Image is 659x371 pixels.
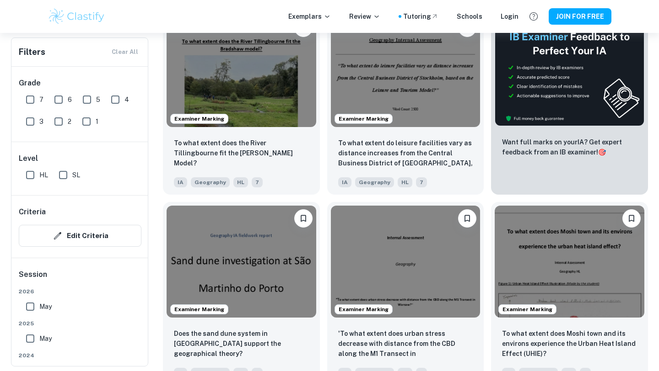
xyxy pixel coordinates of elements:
[39,302,52,312] span: May
[338,138,473,169] p: To what extent do leisure facilities vary as distance increases from the Central Business Distric...
[331,206,481,318] img: Geography IA example thumbnail: 'To what extent does urban stress decrea
[19,207,46,217] h6: Criteria
[39,334,52,344] span: May
[403,11,438,21] a: Tutoring
[174,138,309,168] p: To what extent does the River Tillingbourne fit the Bradshaw Model?
[39,95,43,105] span: 7
[499,305,556,313] span: Examiner Marking
[19,46,45,58] h6: Filters
[526,9,541,24] button: Help and Feedback
[331,15,481,127] img: Geography IA example thumbnail: To what extent do leisure facilities var
[335,115,392,123] span: Examiner Marking
[39,170,48,180] span: HL
[48,7,106,26] img: Clastify logo
[167,15,316,127] img: Geography IA example thumbnail: To what extent does the River Tillingbou
[167,206,316,318] img: Geography IA example thumbnail: Does the sand dune system in São Martinh
[19,78,141,89] h6: Grade
[502,329,637,359] p: To what extent does Moshi town and its environs experience the Urban Heat Island Effect (UHIE)?
[335,305,392,313] span: Examiner Marking
[124,95,129,105] span: 4
[19,351,141,360] span: 2024
[174,177,187,187] span: IA
[495,15,644,126] img: Thumbnail
[622,209,641,228] button: Please log in to bookmark exemplars
[288,11,331,21] p: Exemplars
[171,115,228,123] span: Examiner Marking
[19,319,141,328] span: 2025
[416,177,427,187] span: 7
[171,305,228,313] span: Examiner Marking
[495,206,644,318] img: Geography IA example thumbnail: To what extent does Moshi town and its e
[491,11,648,195] a: ThumbnailWant full marks on yourIA? Get expert feedback from an IB examiner!
[457,11,482,21] a: Schools
[39,117,43,127] span: 3
[502,137,637,157] p: Want full marks on your IA ? Get expert feedback from an IB examiner!
[19,225,141,247] button: Edit Criteria
[96,117,98,127] span: 1
[349,11,380,21] p: Review
[233,177,248,187] span: HL
[598,148,606,156] span: 🎯
[252,177,263,187] span: 7
[398,177,412,187] span: HL
[458,209,476,228] button: Please log in to bookmark exemplars
[68,117,71,127] span: 2
[19,287,141,296] span: 2026
[19,269,141,287] h6: Session
[68,95,72,105] span: 6
[174,329,309,359] p: Does the sand dune system in São Martinho do Porto support the geographical theory?
[549,8,611,25] button: JOIN FOR FREE
[338,177,351,187] span: IA
[338,329,473,360] p: 'To what extent does urban stress decrease with distance from the CBD along the M1 Transect in Wa...
[191,177,230,187] span: Geography
[96,95,100,105] span: 5
[327,11,484,195] a: Examiner MarkingPlease log in to bookmark exemplarsTo what extent do leisure facilities vary as d...
[355,177,394,187] span: Geography
[294,209,313,228] button: Please log in to bookmark exemplars
[19,153,141,164] h6: Level
[72,170,80,180] span: SL
[501,11,519,21] a: Login
[163,11,320,195] a: Examiner MarkingPlease log in to bookmark exemplarsTo what extent does the River Tillingbourne fi...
